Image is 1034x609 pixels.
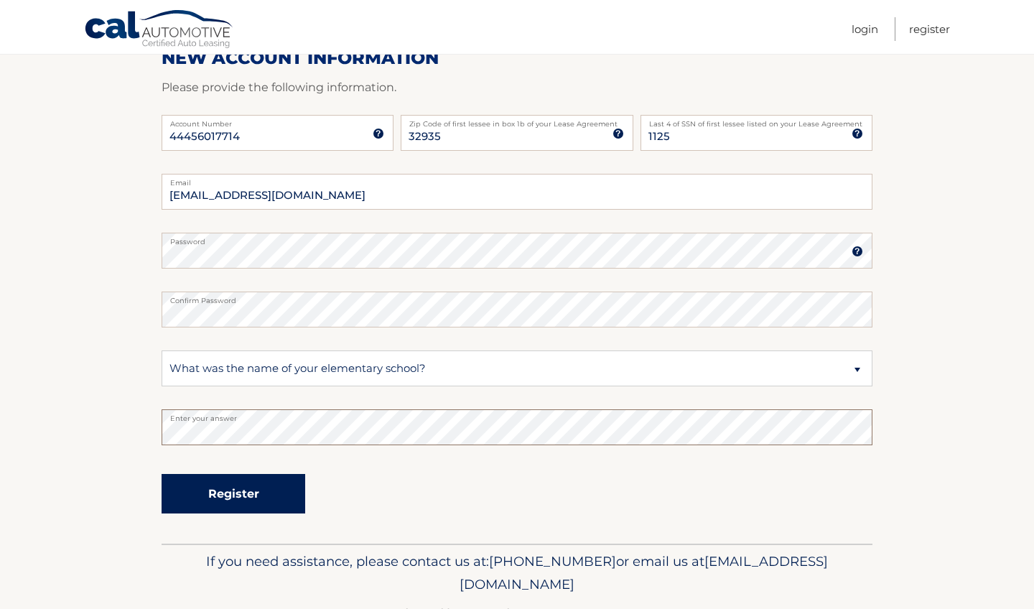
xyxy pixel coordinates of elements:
[162,174,872,210] input: Email
[373,128,384,139] img: tooltip.svg
[162,174,872,185] label: Email
[162,292,872,303] label: Confirm Password
[460,553,828,592] span: [EMAIL_ADDRESS][DOMAIN_NAME]
[84,9,235,51] a: Cal Automotive
[162,474,305,513] button: Register
[909,17,950,41] a: Register
[852,246,863,257] img: tooltip.svg
[401,115,633,126] label: Zip Code of first lessee in box 1b of your Lease Agreement
[162,409,872,421] label: Enter your answer
[852,128,863,139] img: tooltip.svg
[162,47,872,69] h2: New Account Information
[852,17,878,41] a: Login
[641,115,872,151] input: SSN or EIN (last 4 digits only)
[641,115,872,126] label: Last 4 of SSN of first lessee listed on your Lease Agreement
[162,115,393,126] label: Account Number
[613,128,624,139] img: tooltip.svg
[489,553,616,570] span: [PHONE_NUMBER]
[171,550,863,596] p: If you need assistance, please contact us at: or email us at
[401,115,633,151] input: Zip Code
[162,115,393,151] input: Account Number
[162,233,872,244] label: Password
[162,78,872,98] p: Please provide the following information.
